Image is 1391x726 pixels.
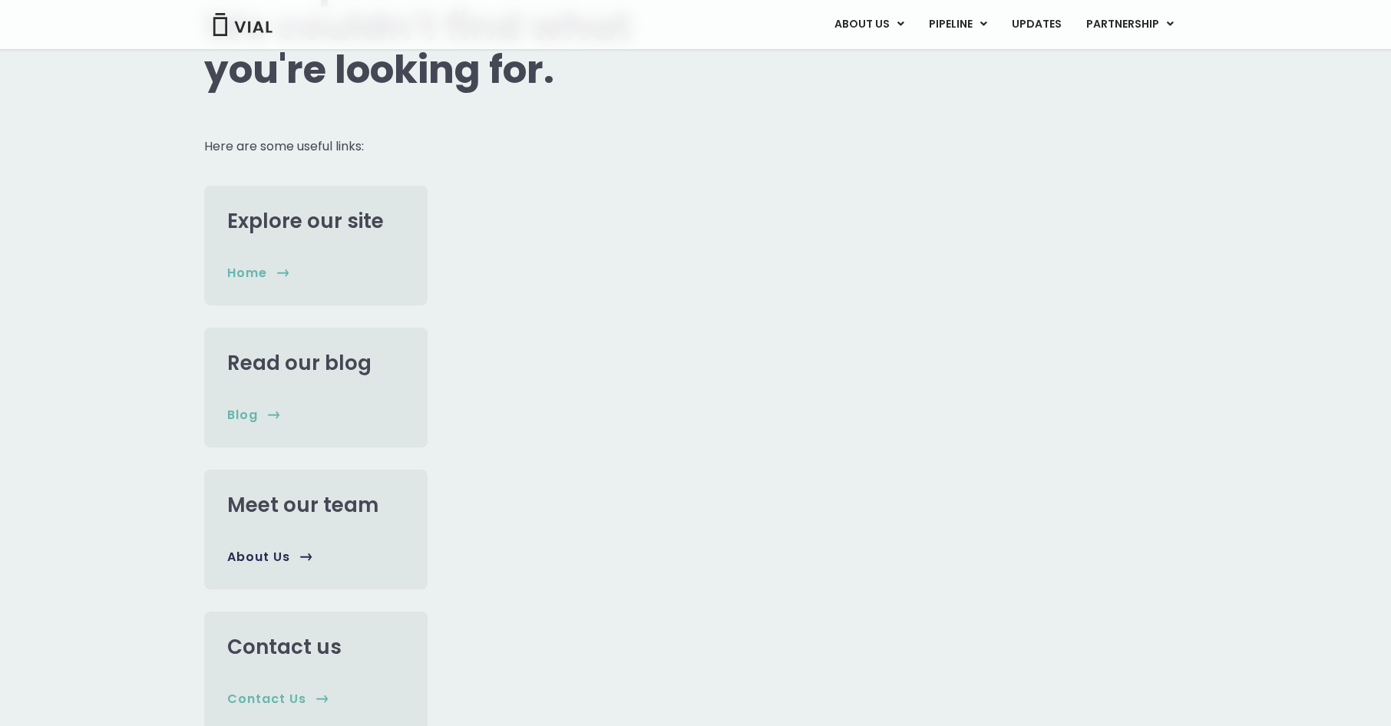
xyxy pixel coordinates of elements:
[227,407,280,424] a: Blog
[227,265,267,282] span: home
[822,12,916,38] a: ABOUT USMenu Toggle
[999,12,1073,38] a: UPDATES
[227,207,384,235] a: Explore our site
[212,13,273,36] img: Vial Logo
[227,549,290,566] span: About us
[227,691,329,708] a: Contact Us
[1074,12,1186,38] a: PARTNERSHIPMenu Toggle
[227,265,289,282] a: home
[227,407,258,424] span: Blog
[227,349,372,377] a: Read our blog
[227,549,312,566] a: About us
[227,491,378,519] a: Meet our team
[227,633,342,661] a: Contact us
[204,137,364,155] span: Here are some useful links:
[227,691,306,708] span: Contact Us
[917,12,999,38] a: PIPELINEMenu Toggle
